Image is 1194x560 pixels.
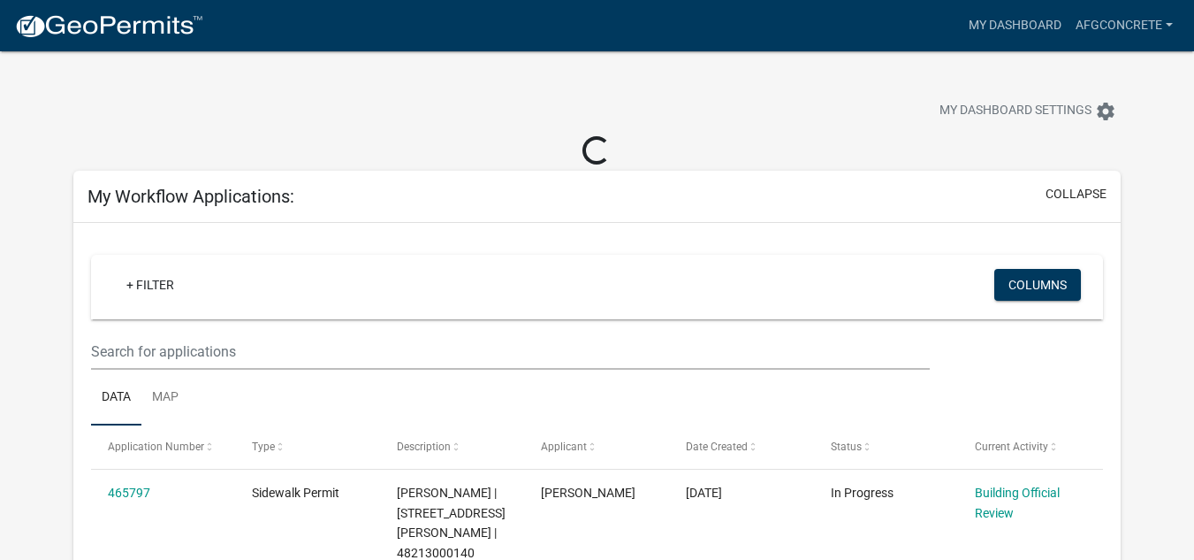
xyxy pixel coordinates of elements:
datatable-header-cell: Application Number [91,426,236,468]
span: Status [831,441,862,453]
span: Alonso Gutierrez | 1202 E GIRARD AVE | 48213000140 [397,486,506,560]
button: collapse [1046,185,1107,203]
span: Current Activity [975,441,1048,453]
span: Date Created [686,441,748,453]
button: My Dashboard Settingssettings [925,94,1130,128]
button: Columns [994,269,1081,301]
datatable-header-cell: Current Activity [958,426,1103,468]
a: Building Official Review [975,486,1060,520]
span: My Dashboard Settings [939,101,1091,122]
span: Alonso [541,486,635,500]
h5: My Workflow Applications: [87,186,294,207]
a: 465797 [108,486,150,500]
datatable-header-cell: Status [813,426,958,468]
span: Applicant [541,441,587,453]
span: 08/18/2025 [686,486,722,500]
a: + Filter [112,269,188,301]
span: Sidewalk Permit [252,486,339,500]
a: AFGconcrete [1069,9,1180,42]
input: Search for applications [91,334,931,370]
a: Data [91,370,141,426]
span: Description [397,441,451,453]
span: In Progress [831,486,894,500]
i: settings [1095,101,1116,122]
a: Map [141,370,189,426]
span: Application Number [108,441,204,453]
a: My Dashboard [962,9,1069,42]
datatable-header-cell: Description [380,426,525,468]
span: Type [252,441,275,453]
datatable-header-cell: Date Created [669,426,814,468]
datatable-header-cell: Type [235,426,380,468]
datatable-header-cell: Applicant [524,426,669,468]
